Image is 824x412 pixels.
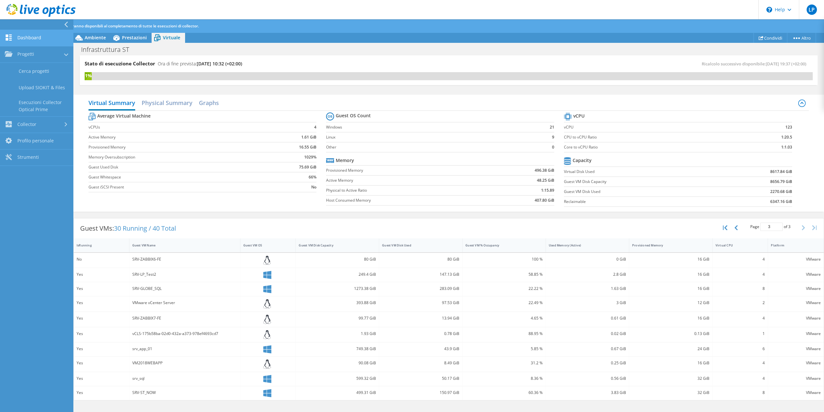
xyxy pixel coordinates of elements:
[716,345,765,352] div: 6
[326,144,533,150] label: Other
[382,389,459,396] div: 150.97 GiB
[771,315,821,322] div: VMware
[771,359,821,367] div: VMware
[78,46,139,53] h1: Infrastruttura ST
[716,389,765,396] div: 8
[301,134,316,140] b: 1.61 GiB
[537,177,554,184] b: 48.25 GiB
[771,299,821,306] div: VMware
[132,243,229,247] div: Guest VM Name
[132,256,237,263] div: SRV-ZABBIX6-FE
[549,285,626,292] div: 1.63 GiB
[85,72,92,79] div: 1%
[326,134,533,140] label: Linux
[549,243,618,247] div: Used Memory (Active)
[77,389,126,396] div: Yes
[552,144,554,150] b: 0
[39,23,199,29] span: Ulteriori analisi saranno disponibili al completamento di tutte le esecuzioni di collector.
[77,330,126,337] div: Yes
[465,359,543,367] div: 31.2 %
[465,375,543,382] div: 8.36 %
[770,198,792,205] b: 6347.16 GiB
[541,187,554,194] b: 1:15.89
[771,271,821,278] div: VMware
[89,134,267,140] label: Active Memory
[807,5,817,15] span: LP
[465,299,543,306] div: 22.49 %
[770,178,792,185] b: 8656.79 GiB
[77,315,126,322] div: Yes
[781,144,792,150] b: 1:1.03
[771,243,813,247] div: Platform
[89,154,267,160] label: Memory Oversubscription
[771,389,821,396] div: VMware
[89,124,267,130] label: vCPUs
[299,243,368,247] div: Guest VM Disk Capacity
[97,113,151,119] b: Average Virtual Machine
[132,285,237,292] div: SRV-GLOBE_SQL
[326,197,488,204] label: Host Consumed Memory
[549,299,626,306] div: 3 GiB
[132,359,237,367] div: VM2018WEBAPP
[465,315,543,322] div: 4.65 %
[122,34,147,41] span: Prestazioni
[632,285,709,292] div: 16 GiB
[299,330,376,337] div: 1.93 GiB
[132,389,237,396] div: SRV-ST_NOW
[573,157,592,164] b: Capacity
[77,256,126,263] div: No
[336,112,371,119] b: Guest OS Count
[314,124,316,130] b: 4
[304,154,316,160] b: 1029%
[632,345,709,352] div: 24 GiB
[299,271,376,278] div: 249.4 GiB
[549,315,626,322] div: 0.61 GiB
[535,167,554,174] b: 496.38 GiB
[716,330,765,337] div: 1
[549,359,626,367] div: 0.25 GiB
[788,224,791,229] span: 3
[299,389,376,396] div: 499.31 GiB
[716,243,757,247] div: Virtual CPU
[787,33,816,43] a: Altro
[89,164,267,170] label: Guest Used Disk
[89,174,267,180] label: Guest Whitespace
[336,157,354,164] b: Memory
[299,164,316,170] b: 75.69 GiB
[197,61,242,67] span: [DATE] 10:32 (+02:00)
[632,375,709,382] div: 32 GiB
[465,243,535,247] div: Guest VM % Occupancy
[77,271,126,278] div: Yes
[564,144,740,150] label: Core to vCPU Ratio
[632,389,709,396] div: 32 GiB
[549,375,626,382] div: 0.56 GiB
[382,345,459,352] div: 43.9 GiB
[632,299,709,306] div: 12 GiB
[770,188,792,195] b: 2270.68 GiB
[785,124,792,130] b: 123
[382,299,459,306] div: 97.53 GiB
[299,375,376,382] div: 599.32 GiB
[573,113,585,119] b: vCPU
[716,375,765,382] div: 4
[465,389,543,396] div: 60.36 %
[564,168,718,175] label: Virtual Disk Used
[632,330,709,337] div: 0.13 GiB
[85,34,106,41] span: Ambiente
[760,223,783,231] input: jump to page
[549,389,626,396] div: 3.83 GiB
[382,285,459,292] div: 283.09 GiB
[771,256,821,263] div: VMware
[77,299,126,306] div: Yes
[326,167,488,174] label: Provisioned Memory
[74,218,183,238] div: Guest VMs:
[132,315,237,322] div: SRV-ZABBIX7-FE
[716,256,765,263] div: 4
[142,96,192,109] h2: Physical Summary
[382,315,459,322] div: 13.94 GiB
[632,256,709,263] div: 16 GiB
[299,299,376,306] div: 393.88 GiB
[326,187,488,194] label: Physical to Active Ratio
[382,243,452,247] div: Guest VM Disk Used
[535,197,554,204] b: 407.80 GiB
